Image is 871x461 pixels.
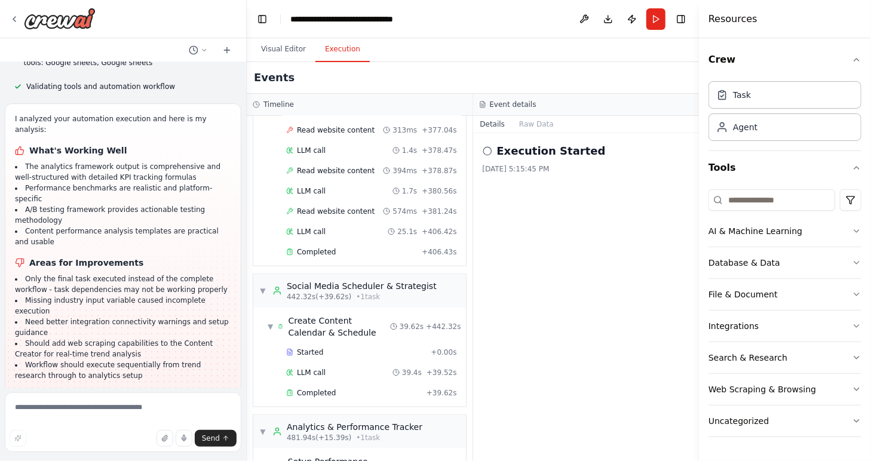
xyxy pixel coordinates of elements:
div: Search & Research [709,352,787,364]
span: + 39.52s [427,368,457,377]
h2: Events [254,69,295,86]
span: ▼ [259,427,266,437]
button: File & Document [709,279,861,310]
span: + 378.47s [422,146,456,155]
div: AI & Machine Learning [709,225,802,237]
span: ▼ [268,322,273,331]
span: 394ms [392,166,417,176]
span: Completed [297,388,336,398]
span: Validating tools and automation workflow [26,82,175,91]
h1: What's Working Well [15,145,231,156]
li: Missing industry input variable caused incomplete execution [15,295,231,316]
div: [DATE] 5:15:45 PM [483,164,690,174]
button: Hide left sidebar [254,11,271,27]
li: Should add web scraping capabilities to the Content Creator for real-time trend analysis [15,338,231,359]
span: + 378.87s [422,166,456,176]
li: Performance benchmarks are realistic and platform-specific [15,183,231,204]
span: + 406.43s [422,247,456,257]
span: Completed [297,247,336,257]
h1: Areas for Improvements [15,257,231,269]
span: + 0.00s [431,348,456,357]
span: + 406.42s [422,227,456,236]
button: Switch to previous chat [184,43,213,57]
div: Database & Data [709,257,780,269]
span: 39.4s [402,368,422,377]
span: 25.1s [397,227,417,236]
div: Agent [733,121,757,133]
button: Raw Data [512,116,561,133]
span: 1.4s [402,146,417,155]
span: • 1 task [356,292,380,302]
span: + 39.62s [427,388,457,398]
button: Visual Editor [252,37,315,62]
button: Details [473,116,513,133]
h2: Execution Started [497,143,606,159]
span: 1.7s [402,186,417,196]
p: I analyzed your automation execution and here is my analysis: [15,113,231,135]
span: Read website content [297,166,375,176]
div: Analytics & Performance Tracker [287,421,422,433]
span: 313ms [392,125,417,135]
span: LLM call [297,227,326,236]
button: Database & Data [709,247,861,278]
button: AI & Machine Learning [709,216,861,247]
span: 481.94s (+15.39s) [287,433,351,442]
button: Upload files [157,430,173,447]
span: + 381.24s [422,207,456,216]
div: Uncategorized [709,415,769,427]
span: Create Content Calendar & Schedule [288,315,390,339]
span: + 380.56s [422,186,456,196]
button: Web Scraping & Browsing [709,374,861,405]
div: Web Scraping & Browsing [709,383,816,395]
li: Need better integration connectivity warnings and setup guidance [15,316,231,338]
div: File & Document [709,288,778,300]
button: Uncategorized [709,405,861,437]
button: Hide right sidebar [673,11,689,27]
span: Read website content [297,207,375,216]
button: Search & Research [709,342,861,373]
span: 574ms [392,207,417,216]
div: Crew [709,76,861,150]
span: ▼ [259,286,266,296]
span: + 377.04s [422,125,456,135]
h3: Timeline [263,100,294,109]
button: Integrations [709,311,861,342]
span: LLM call [297,368,326,377]
button: Crew [709,43,861,76]
span: LLM call [297,186,326,196]
h3: Event details [490,100,536,109]
button: Click to speak your automation idea [176,430,192,447]
div: Tools [709,185,861,447]
div: Integrations [709,320,759,332]
li: Content performance analysis templates are practical and usable [15,226,231,247]
button: Improve this prompt [10,430,26,447]
span: Read website content [297,125,375,135]
div: Task [733,89,751,101]
div: Social Media Scheduler & Strategist [287,280,437,292]
button: Start a new chat [217,43,237,57]
button: Tools [709,151,861,185]
button: Execution [315,37,370,62]
span: 442.32s (+39.62s) [287,292,351,302]
span: LLM call [297,146,326,155]
span: + 442.32s [426,322,461,331]
li: A/B testing framework provides actionable testing methodology [15,204,231,226]
span: • 1 task [356,433,380,442]
li: Only the final task executed instead of the complete workflow - task dependencies may not be work... [15,273,231,295]
button: Send [195,430,237,447]
h4: Resources [709,12,757,26]
li: The analytics framework output is comprehensive and well-structured with detailed KPI tracking fo... [15,161,231,183]
span: 39.62s [400,322,424,331]
nav: breadcrumb [290,13,425,25]
li: Workflow should execute sequentially from trend research through to analytics setup [15,359,231,381]
img: Logo [24,8,96,29]
span: Started [297,348,323,357]
span: Send [202,434,220,443]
